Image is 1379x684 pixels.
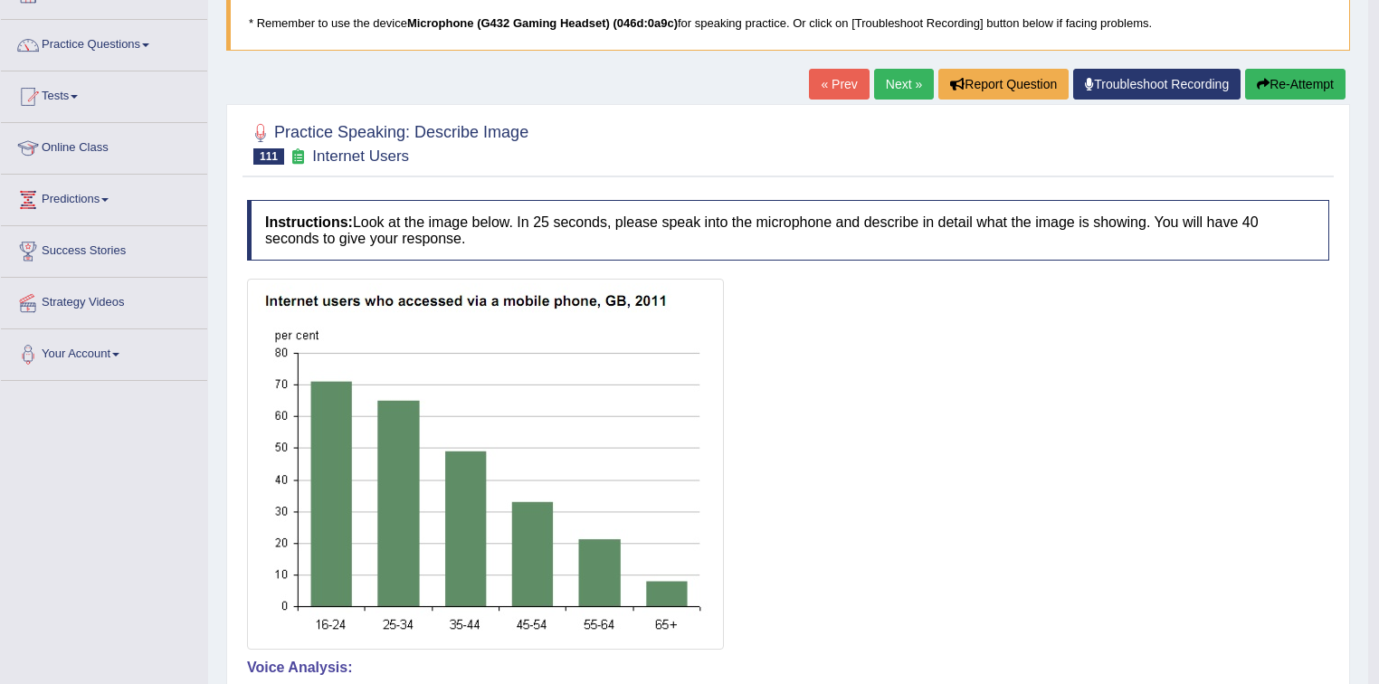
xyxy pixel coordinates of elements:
b: Instructions: [265,214,353,230]
small: Internet Users [312,147,409,165]
small: Exam occurring question [289,148,308,166]
a: Tests [1,71,207,117]
h4: Look at the image below. In 25 seconds, please speak into the microphone and describe in detail w... [247,200,1329,261]
a: Your Account [1,329,207,375]
h4: Voice Analysis: [247,660,1329,676]
a: Predictions [1,175,207,220]
button: Report Question [938,69,1069,100]
span: 111 [253,148,284,165]
a: Strategy Videos [1,278,207,323]
a: Troubleshoot Recording [1073,69,1241,100]
a: « Prev [809,69,869,100]
b: Microphone (G432 Gaming Headset) (046d:0a9c) [407,16,678,30]
a: Online Class [1,123,207,168]
button: Re-Attempt [1245,69,1346,100]
h2: Practice Speaking: Describe Image [247,119,528,165]
a: Practice Questions [1,20,207,65]
a: Next » [874,69,934,100]
a: Success Stories [1,226,207,271]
